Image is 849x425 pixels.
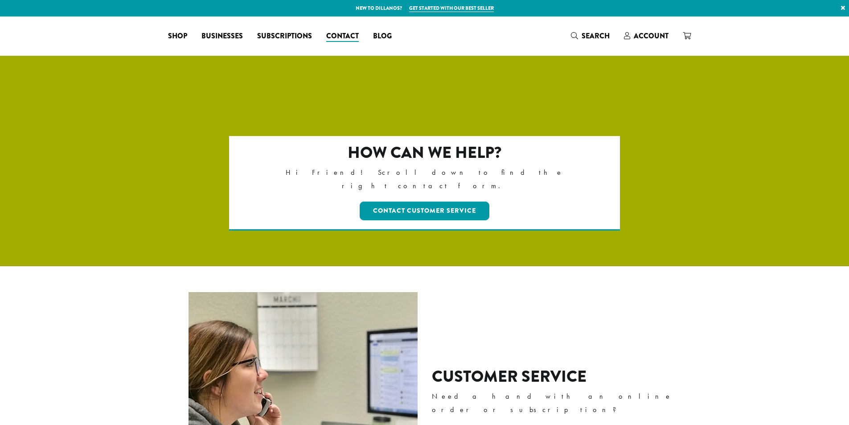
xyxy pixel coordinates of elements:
span: Businesses [201,31,243,42]
span: Account [634,31,669,41]
h2: Customer Service [432,367,685,386]
h2: How can we help? [267,143,582,162]
a: Search [564,29,617,43]
span: Subscriptions [257,31,312,42]
a: Contact Customer Service [360,202,489,220]
span: Shop [168,31,187,42]
p: Hi Friend! Scroll down to find the right contact form. [267,166,582,193]
span: Search [582,31,610,41]
a: Shop [161,29,194,43]
a: Get started with our best seller [409,4,494,12]
span: Blog [373,31,392,42]
p: Need a hand with an online order or subscription? [432,390,685,417]
span: Contact [326,31,359,42]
